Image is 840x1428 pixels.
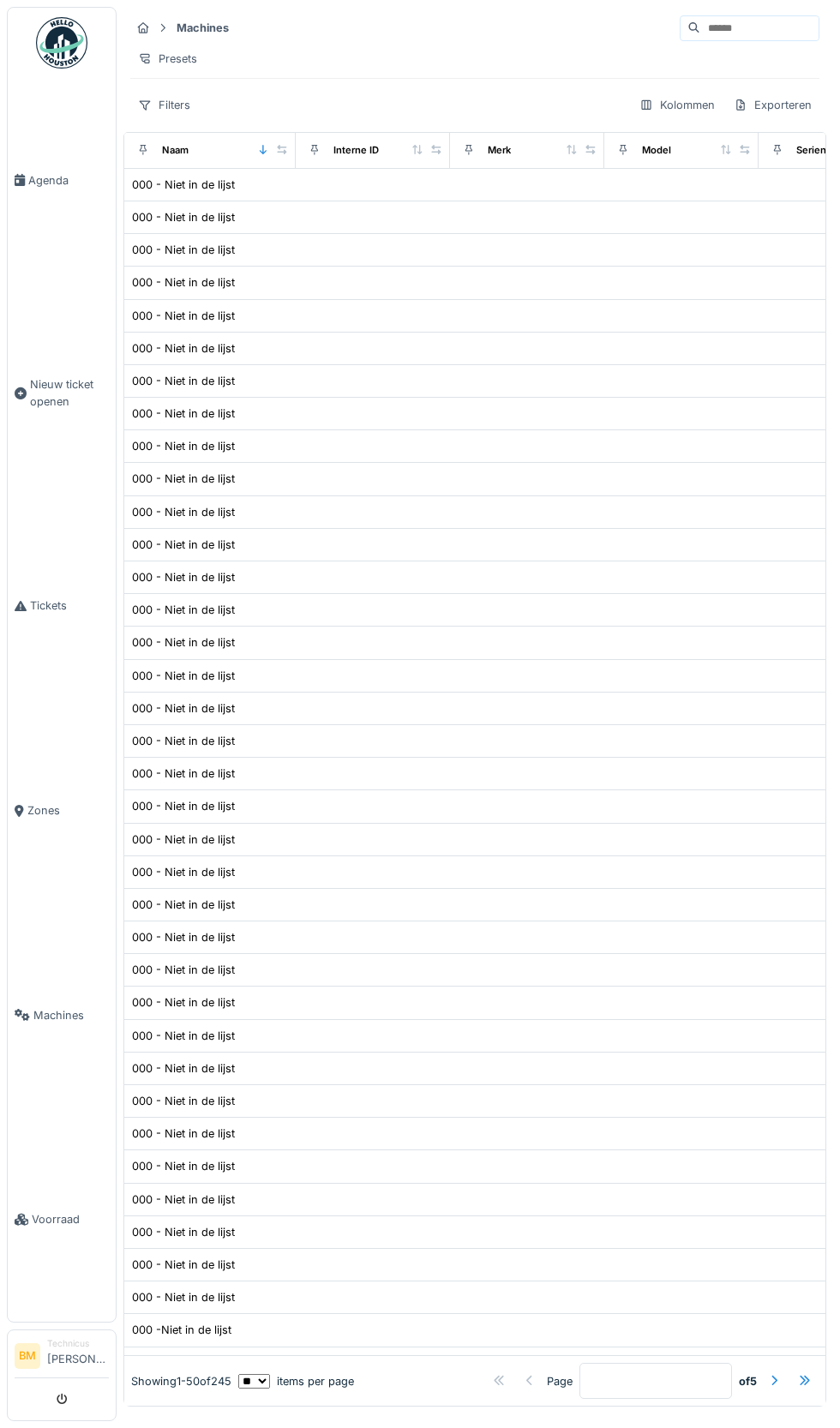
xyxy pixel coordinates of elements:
[8,1118,116,1323] a: Voorraad
[30,597,109,614] span: Tickets
[132,864,235,880] div: 000 - Niet in de lijst
[132,733,235,749] div: 000 - Niet in de lijst
[33,1007,109,1023] span: Machines
[132,177,235,193] div: 000 - Niet in de lijst
[132,700,235,717] div: 000 - Niet in de lijst
[132,1158,235,1174] div: 000 - Niet in de lijst
[8,78,116,283] a: Agenda
[132,242,235,258] div: 000 - Niet in de lijst
[130,46,205,71] div: Presets
[132,438,235,454] div: 000 - Niet in de lijst
[132,569,235,585] div: 000 - Niet in de lijst
[132,1060,235,1077] div: 000 - Niet in de lijst
[132,1125,235,1142] div: 000 - Niet in de lijst
[132,929,235,945] div: 000 - Niet in de lijst
[132,1322,231,1338] div: 000 -Niet in de lijst
[132,340,235,357] div: 000 - Niet in de lijst
[132,1224,235,1240] div: 000 - Niet in de lijst
[170,20,236,36] strong: Machines
[132,765,235,782] div: 000 - Niet in de lijst
[130,93,198,117] div: Filters
[32,1211,109,1227] span: Voorraad
[642,143,671,158] div: Model
[8,283,116,504] a: Nieuw ticket openen
[238,1372,354,1389] div: items per page
[132,1289,235,1305] div: 000 - Niet in de lijst
[726,93,819,117] div: Exporteren
[15,1337,109,1378] a: BM Technicus[PERSON_NAME]
[132,962,235,978] div: 000 - Niet in de lijst
[132,308,235,324] div: 000 - Niet in de lijst
[132,405,235,422] div: 000 - Niet in de lijst
[132,1257,235,1273] div: 000 - Niet in de lijst
[15,1343,40,1369] li: BM
[132,537,235,553] div: 000 - Niet in de lijst
[132,798,235,814] div: 000 - Niet in de lijst
[132,897,235,913] div: 000 - Niet in de lijst
[8,708,116,913] a: Zones
[162,143,189,158] div: Naam
[132,504,235,520] div: 000 - Niet in de lijst
[30,376,109,409] span: Nieuw ticket openen
[132,1028,235,1044] div: 000 - Niet in de lijst
[132,1093,235,1109] div: 000 - Niet in de lijst
[132,1191,235,1208] div: 000 - Niet in de lijst
[739,1372,757,1389] strong: of 5
[47,1337,109,1374] li: [PERSON_NAME]
[132,373,235,389] div: 000 - Niet in de lijst
[132,602,235,618] div: 000 - Niet in de lijst
[27,802,109,819] span: Zones
[488,143,511,158] div: Merk
[132,831,235,848] div: 000 - Niet in de lijst
[132,634,235,651] div: 000 - Niet in de lijst
[132,274,235,291] div: 000 - Niet in de lijst
[8,913,116,1118] a: Machines
[333,143,379,158] div: Interne ID
[132,994,235,1011] div: 000 - Niet in de lijst
[547,1372,573,1389] div: Page
[28,172,109,189] span: Agenda
[632,93,723,117] div: Kolommen
[8,504,116,709] a: Tickets
[36,17,87,69] img: Badge_color-CXgf-gQk.svg
[132,209,235,225] div: 000 - Niet in de lijst
[47,1337,109,1350] div: Technicus
[132,471,235,487] div: 000 - Niet in de lijst
[131,1372,231,1389] div: Showing 1 - 50 of 245
[132,668,235,684] div: 000 - Niet in de lijst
